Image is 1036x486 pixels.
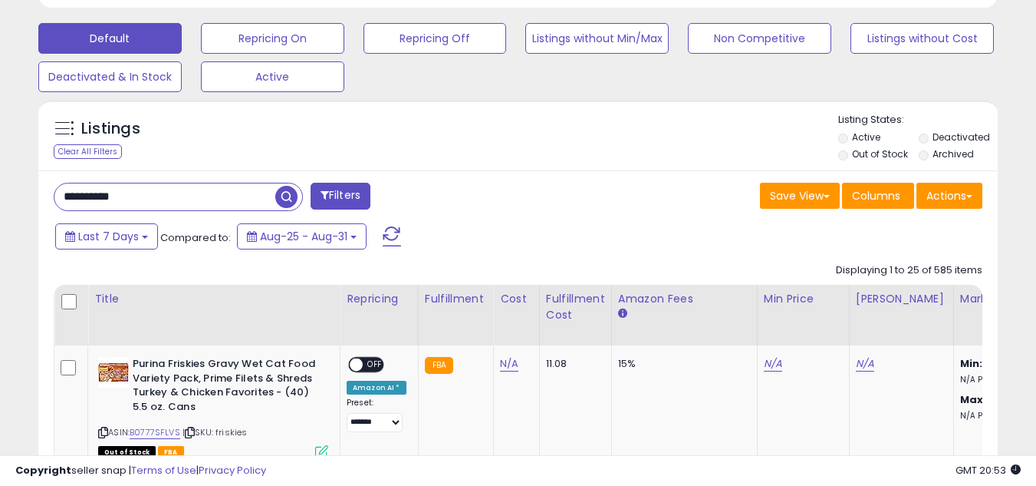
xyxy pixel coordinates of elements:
[852,147,908,160] label: Out of Stock
[618,291,751,307] div: Amazon Fees
[201,61,344,92] button: Active
[932,147,974,160] label: Archived
[916,183,982,209] button: Actions
[850,23,994,54] button: Listings without Cost
[760,183,840,209] button: Save View
[363,23,507,54] button: Repricing Off
[199,463,266,478] a: Privacy Policy
[160,230,231,245] span: Compared to:
[38,61,182,92] button: Deactivated & In Stock
[525,23,669,54] button: Listings without Min/Max
[618,357,745,371] div: 15%
[55,223,158,250] button: Last 7 Days
[201,23,344,54] button: Repricing On
[78,229,139,244] span: Last 7 Days
[81,118,140,140] h5: Listings
[932,131,990,144] label: Deactivated
[500,291,533,307] div: Cost
[425,291,487,307] div: Fulfillment
[838,113,998,127] p: Listing States:
[960,392,987,407] b: Max:
[842,183,914,209] button: Columns
[15,464,266,478] div: seller snap | |
[347,291,412,307] div: Repricing
[546,357,600,371] div: 11.08
[856,356,874,372] a: N/A
[38,23,182,54] button: Default
[311,183,370,210] button: Filters
[955,463,1021,478] span: 2025-09-8 20:53 GMT
[183,426,248,438] span: | SKU: friskies
[425,357,453,374] small: FBA
[500,356,518,372] a: N/A
[54,144,122,159] div: Clear All Filters
[363,359,387,372] span: OFF
[618,307,627,321] small: Amazon Fees.
[856,291,947,307] div: [PERSON_NAME]
[237,223,367,250] button: Aug-25 - Aug-31
[836,263,982,278] div: Displaying 1 to 25 of 585 items
[960,356,983,371] b: Min:
[130,426,180,439] a: B0777SFLVS
[15,463,71,478] strong: Copyright
[260,229,347,244] span: Aug-25 - Aug-31
[94,291,334,307] div: Title
[688,23,831,54] button: Non Competitive
[98,357,129,388] img: 5180RjIXZzL._SL40_.jpg
[852,131,880,144] label: Active
[764,356,782,372] a: N/A
[131,463,196,478] a: Terms of Use
[546,291,605,323] div: Fulfillment Cost
[133,357,319,418] b: Purina Friskies Gravy Wet Cat Food Variety Pack, Prime Filets & Shreds Turkey & Chicken Favorites...
[347,398,406,432] div: Preset:
[852,188,900,203] span: Columns
[764,291,843,307] div: Min Price
[347,381,406,395] div: Amazon AI *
